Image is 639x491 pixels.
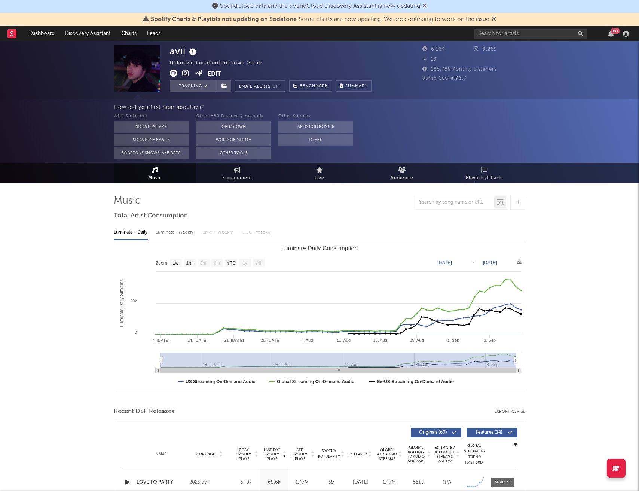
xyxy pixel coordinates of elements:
text: 1. Sep [447,338,459,342]
input: Search by song name or URL [415,199,494,205]
div: 99 + [611,28,620,34]
span: Estimated % Playlist Streams Last Day [434,445,455,463]
span: Copyright [196,452,218,457]
span: 13 [422,57,437,62]
button: Other [278,134,353,146]
span: Global Rolling 7D Audio Streams [406,445,426,463]
text: 1w [173,260,179,266]
text: 14. [DATE] [187,338,207,342]
span: 7 Day Spotify Plays [234,448,254,461]
span: Engagement [222,174,252,183]
span: Released [349,452,367,457]
button: Export CSV [494,409,525,414]
button: Sodatone Emails [114,134,189,146]
span: Spotify Popularity [318,448,340,460]
text: Global Streaming On-Demand Audio [277,379,355,384]
span: Originals ( 60 ) [416,430,450,435]
text: 25. Aug [410,338,424,342]
div: avii [170,45,198,57]
a: Charts [116,26,142,41]
a: Dashboard [24,26,60,41]
a: Playlists/Charts [443,163,525,183]
span: 185,789 Monthly Listeners [422,67,497,72]
div: 69.6k [262,479,286,486]
span: Dismiss [422,3,427,9]
div: 540k [234,479,258,486]
span: 9,269 [474,47,497,52]
text: 4. Aug [301,338,313,342]
div: Unknown Location | Unknown Genre [170,59,271,68]
text: 3m [200,260,207,266]
text: 11. Aug [337,338,351,342]
span: Features ( 14 ) [472,430,506,435]
button: Artist on Roster [278,121,353,133]
button: Email AlertsOff [235,80,285,92]
text: 18. Aug [373,338,387,342]
div: Luminate - Daily [114,226,148,239]
span: Total Artist Consumption [114,211,188,220]
text: 8. Sep [484,338,496,342]
text: Luminate Daily Consumption [281,245,358,251]
a: Audience [361,163,443,183]
div: 551k [406,479,431,486]
span: Global ATD Audio Streams [377,448,397,461]
span: Benchmark [300,82,328,91]
button: On My Own [196,121,271,133]
span: : Some charts are now updating. We are continuing to work on the issue [151,16,489,22]
text: US Streaming On-Demand Audio [186,379,256,384]
span: Last Day Spotify Plays [262,448,282,461]
div: How did you first hear about avii ? [114,103,639,112]
div: 1.47M [377,479,402,486]
text: 0 [135,330,137,335]
span: Summary [345,84,367,88]
a: Live [278,163,361,183]
span: Dismiss [492,16,496,22]
svg: Luminate Daily Consumption [114,242,525,392]
text: → [470,260,475,265]
button: Word Of Mouth [196,134,271,146]
div: N/A [434,479,459,486]
button: Summary [336,80,372,92]
text: [DATE] [483,260,497,265]
button: Edit [208,70,221,79]
span: SoundCloud data and the SoundCloud Discovery Assistant is now updating [220,3,420,9]
div: 59 [318,479,344,486]
text: YTD [227,260,236,266]
text: All [256,260,261,266]
div: Name [137,451,186,457]
a: LOVE TO PARTY [137,479,186,486]
text: Luminate Daily Streams [119,279,124,327]
span: Live [315,174,324,183]
text: 1m [186,260,193,266]
text: 7. [DATE] [152,338,170,342]
span: Jump Score: 96.7 [422,76,467,81]
input: Search for artists [474,29,587,39]
button: Other Tools [196,147,271,159]
span: Playlists/Charts [466,174,503,183]
div: Other Sources [278,112,353,121]
text: 28. [DATE] [261,338,281,342]
div: Global Streaming Trend (Last 60D) [463,443,486,466]
div: 1.47M [290,479,314,486]
a: Engagement [196,163,278,183]
a: Leads [142,26,166,41]
text: 50k [130,299,137,303]
button: Originals(60) [411,428,461,437]
button: Sodatone Snowflake Data [114,147,189,159]
text: Zoom [156,260,167,266]
span: Recent DSP Releases [114,407,174,416]
text: 21. [DATE] [224,338,244,342]
div: [DATE] [348,479,373,486]
text: 6m [214,260,220,266]
text: 1y [242,260,247,266]
button: 99+ [608,31,614,37]
button: Sodatone App [114,121,189,133]
div: Other A&R Discovery Methods [196,112,271,121]
text: [DATE] [438,260,452,265]
span: Audience [391,174,413,183]
span: ATD Spotify Plays [290,448,310,461]
span: 6,164 [422,47,445,52]
div: With Sodatone [114,112,189,121]
a: Benchmark [289,80,332,92]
